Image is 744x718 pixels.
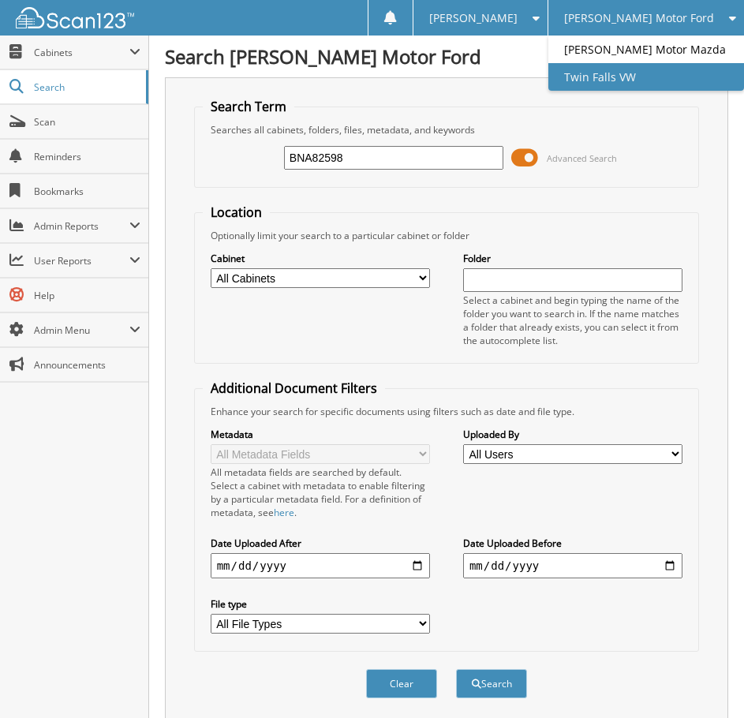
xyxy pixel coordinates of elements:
span: Cabinets [34,46,129,59]
legend: Additional Document Filters [203,380,385,397]
span: Admin Menu [34,323,129,337]
span: Admin Reports [34,219,129,233]
span: User Reports [34,254,129,267]
span: Reminders [34,150,140,163]
iframe: Chat Widget [665,642,744,718]
input: end [463,553,682,578]
a: Twin Falls VW [548,63,744,91]
a: here [274,506,294,519]
label: Date Uploaded After [211,537,430,550]
label: Cabinet [211,252,430,265]
span: Help [34,289,140,302]
button: Search [456,669,527,698]
label: File type [211,597,430,611]
legend: Location [203,204,270,221]
span: Bookmarks [34,185,140,198]
span: Scan [34,115,140,129]
label: Metadata [211,428,430,441]
label: Date Uploaded Before [463,537,682,550]
span: Search [34,80,138,94]
div: Enhance your search for specific documents using filters such as date and file type. [203,405,691,418]
button: Clear [366,669,437,698]
span: [PERSON_NAME] Motor Ford [564,13,714,23]
div: Searches all cabinets, folders, files, metadata, and keywords [203,123,691,136]
div: All metadata fields are searched by default. Select a cabinet with metadata to enable filtering b... [211,466,430,519]
span: Advanced Search [547,152,617,164]
div: Select a cabinet and begin typing the name of the folder you want to search in. If the name match... [463,294,682,347]
h1: Search [PERSON_NAME] Motor Ford [165,43,728,69]
input: start [211,553,430,578]
a: [PERSON_NAME] Motor Mazda [548,36,744,63]
img: scan123-logo-white.svg [16,7,134,28]
label: Uploaded By [463,428,682,441]
span: [PERSON_NAME] [429,13,518,23]
span: Announcements [34,358,140,372]
label: Folder [463,252,682,265]
div: Optionally limit your search to a particular cabinet or folder [203,229,691,242]
legend: Search Term [203,98,294,115]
